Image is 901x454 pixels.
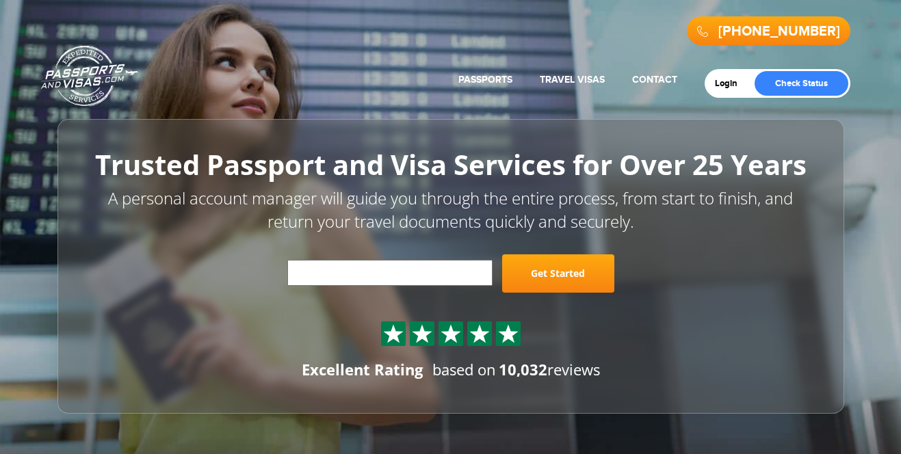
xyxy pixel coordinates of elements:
a: Get Started [502,254,614,293]
strong: 10,032 [499,359,547,379]
a: Check Status [755,71,848,96]
img: Sprite St [383,323,404,344]
a: Login [715,78,747,89]
h1: Trusted Passport and Visa Services for Over 25 Years [88,150,813,180]
a: Travel Visas [540,74,605,85]
span: reviews [499,359,600,379]
a: Passports & [DOMAIN_NAME] [41,45,138,107]
img: Sprite St [469,323,490,344]
p: A personal account manager will guide you through the entire process, from start to finish, and r... [88,187,813,234]
a: Contact [632,74,677,85]
img: Sprite St [441,323,461,344]
img: Sprite St [498,323,519,344]
img: Sprite St [412,323,432,344]
a: Passports [458,74,512,85]
a: [PHONE_NUMBER] [718,23,840,40]
span: based on [432,359,496,379]
div: Excellent Rating [302,359,423,380]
